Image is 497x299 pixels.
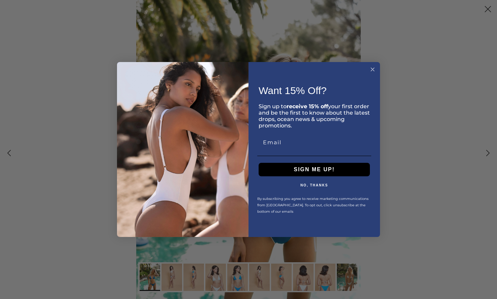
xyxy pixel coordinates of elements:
strong: receive 15% off [287,103,328,110]
button: Close dialog [369,65,377,73]
span: Sign up to your first order and be the first to know about the latest drops, ocean news & upcomin... [259,103,370,129]
span: By subscribing you agree to receive marketing communications from [GEOGRAPHIC_DATA]. To opt out, ... [257,197,369,214]
button: NO, THANKS [257,183,371,188]
button: SIGN ME UP! [259,163,370,176]
span: Want 15% Off? ​ [259,85,329,96]
img: 3ab39106-49ab-4770-be76-3140c6b82a4b.jpeg [117,62,249,237]
input: Email [257,136,371,149]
